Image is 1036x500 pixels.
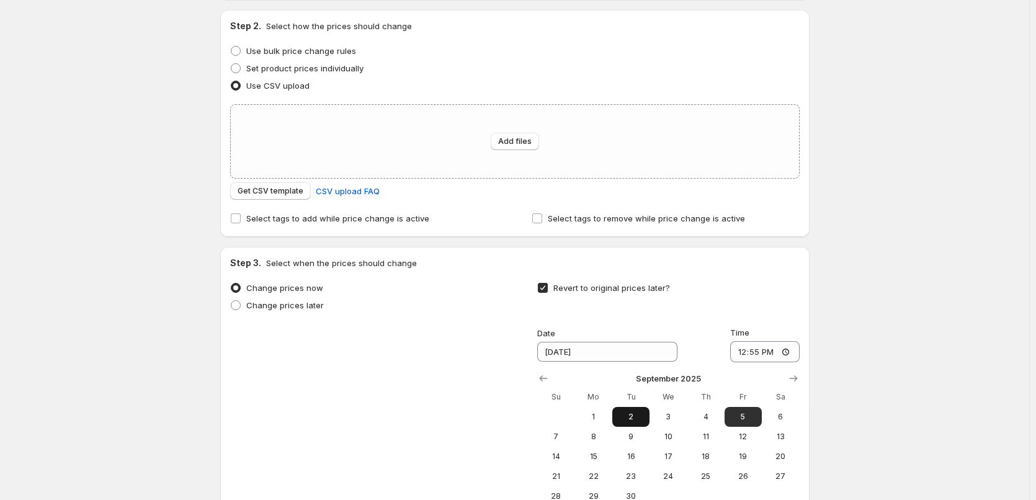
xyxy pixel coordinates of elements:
span: 5 [730,412,757,422]
span: 20 [767,452,794,462]
span: Tu [617,392,645,402]
span: 12 [730,432,757,442]
span: 26 [730,471,757,481]
span: 25 [692,471,719,481]
span: Fr [730,392,757,402]
button: Sunday September 14 2025 [537,447,574,467]
button: Wednesday September 3 2025 [650,407,687,427]
span: 3 [654,412,682,422]
button: Tuesday September 23 2025 [612,467,650,486]
span: Th [692,392,719,402]
span: Add files [498,136,532,146]
span: Use bulk price change rules [246,46,356,56]
input: 12:00 [730,341,800,362]
span: 1 [580,412,607,422]
button: Tuesday September 9 2025 [612,427,650,447]
th: Wednesday [650,387,687,407]
span: 13 [767,432,794,442]
span: 17 [654,452,682,462]
button: Thursday September 25 2025 [687,467,724,486]
span: Set product prices individually [246,63,364,73]
span: Revert to original prices later? [553,283,670,293]
button: Saturday September 27 2025 [762,467,799,486]
span: 15 [580,452,607,462]
button: Thursday September 11 2025 [687,427,724,447]
span: 27 [767,471,794,481]
h2: Step 2. [230,20,261,32]
span: Mo [580,392,607,402]
button: Monday September 8 2025 [575,427,612,447]
button: Get CSV template [230,182,311,200]
span: 16 [617,452,645,462]
span: 11 [692,432,719,442]
button: Friday September 12 2025 [725,427,762,447]
span: Get CSV template [238,186,303,196]
button: Add files [491,133,539,150]
input: 8/29/2025 [537,342,677,362]
button: Thursday September 18 2025 [687,447,724,467]
span: 4 [692,412,719,422]
span: 9 [617,432,645,442]
button: Wednesday September 24 2025 [650,467,687,486]
span: 7 [542,432,569,442]
span: Sa [767,392,794,402]
span: Change prices now [246,283,323,293]
span: 2 [617,412,645,422]
th: Friday [725,387,762,407]
button: Saturday September 20 2025 [762,447,799,467]
span: Su [542,392,569,402]
span: Use CSV upload [246,81,310,91]
span: 19 [730,452,757,462]
span: Change prices later [246,300,324,310]
button: Monday September 15 2025 [575,447,612,467]
button: Friday September 26 2025 [725,467,762,486]
button: Show next month, October 2025 [785,370,802,387]
button: Monday September 1 2025 [575,407,612,427]
span: 14 [542,452,569,462]
button: Wednesday September 17 2025 [650,447,687,467]
span: 18 [692,452,719,462]
p: Select how the prices should change [266,20,412,32]
th: Tuesday [612,387,650,407]
span: Select tags to add while price change is active [246,213,429,223]
span: 6 [767,412,794,422]
span: Select tags to remove while price change is active [548,213,745,223]
span: Time [730,328,749,337]
span: 24 [654,471,682,481]
th: Monday [575,387,612,407]
button: Monday September 22 2025 [575,467,612,486]
span: CSV upload FAQ [316,185,380,197]
th: Thursday [687,387,724,407]
span: 21 [542,471,569,481]
th: Sunday [537,387,574,407]
button: Thursday September 4 2025 [687,407,724,427]
button: Saturday September 13 2025 [762,427,799,447]
button: Sunday September 21 2025 [537,467,574,486]
span: 8 [580,432,607,442]
button: Show previous month, August 2025 [535,370,552,387]
span: We [654,392,682,402]
button: Saturday September 6 2025 [762,407,799,427]
button: Friday September 5 2025 [725,407,762,427]
button: Tuesday September 16 2025 [612,447,650,467]
a: CSV upload FAQ [308,181,387,201]
button: Wednesday September 10 2025 [650,427,687,447]
span: 23 [617,471,645,481]
span: Date [537,328,555,338]
button: Sunday September 7 2025 [537,427,574,447]
h2: Step 3. [230,257,261,269]
span: 22 [580,471,607,481]
p: Select when the prices should change [266,257,417,269]
span: 10 [654,432,682,442]
button: Friday September 19 2025 [725,447,762,467]
th: Saturday [762,387,799,407]
button: Tuesday September 2 2025 [612,407,650,427]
